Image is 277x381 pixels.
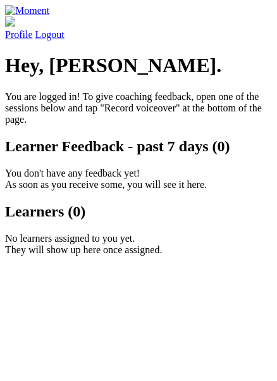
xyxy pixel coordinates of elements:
h1: Hey, [PERSON_NAME]. [5,54,272,77]
h2: Learner Feedback - past 7 days (0) [5,138,272,155]
h2: Learners (0) [5,203,272,220]
p: You don't have any feedback yet! As soon as you receive some, you will see it here. [5,168,272,190]
p: No learners assigned to you yet. They will show up here once assigned. [5,233,272,256]
a: Profile [5,16,272,40]
img: default_avatar-b4e2223d03051bc43aaaccfb402a43260a3f17acc7fafc1603fdf008d6cba3c9.png [5,16,15,27]
a: Logout [35,29,65,40]
img: Moment [5,5,49,16]
p: You are logged in! To give coaching feedback, open one of the sessions below and tap "Record voic... [5,91,272,125]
